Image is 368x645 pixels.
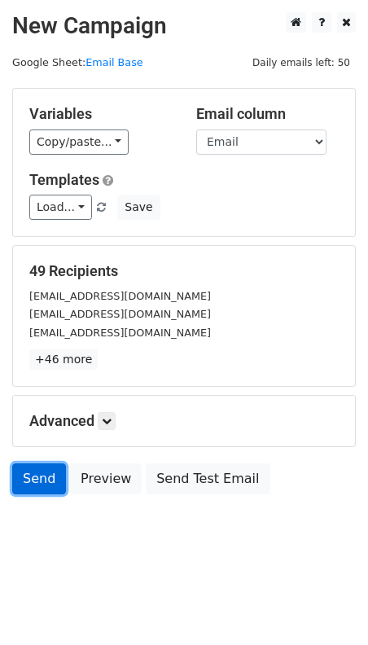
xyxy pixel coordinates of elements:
a: Daily emails left: 50 [247,56,356,68]
h5: Variables [29,105,172,123]
small: [EMAIL_ADDRESS][DOMAIN_NAME] [29,290,211,302]
h5: 49 Recipients [29,262,339,280]
a: Load... [29,195,92,220]
a: Templates [29,171,99,188]
button: Save [117,195,160,220]
small: Google Sheet: [12,56,143,68]
small: [EMAIL_ADDRESS][DOMAIN_NAME] [29,327,211,339]
a: +46 more [29,349,98,370]
a: Send Test Email [146,463,269,494]
a: Copy/paste... [29,129,129,155]
a: Preview [70,463,142,494]
h5: Advanced [29,412,339,430]
iframe: Chat Widget [287,567,368,645]
a: Email Base [85,56,142,68]
small: [EMAIL_ADDRESS][DOMAIN_NAME] [29,308,211,320]
a: Send [12,463,66,494]
h5: Email column [196,105,339,123]
h2: New Campaign [12,12,356,40]
span: Daily emails left: 50 [247,54,356,72]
